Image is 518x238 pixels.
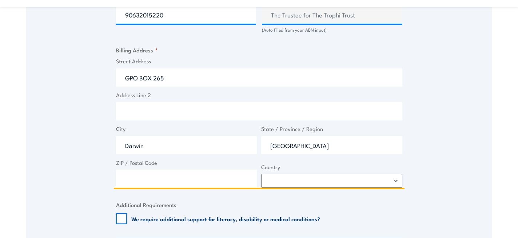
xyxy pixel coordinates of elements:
[116,57,402,66] label: Street Address
[116,91,402,99] label: Address Line 2
[131,215,320,222] label: We require additional support for literacy, disability or medical conditions?
[116,46,158,54] legend: Billing Address
[262,27,402,33] div: (Auto filled from your ABN input)
[116,68,402,87] input: Enter a location
[116,125,257,133] label: City
[116,201,176,209] legend: Additional Requirements
[116,159,257,167] label: ZIP / Postal Code
[261,163,402,171] label: Country
[261,125,402,133] label: State / Province / Region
